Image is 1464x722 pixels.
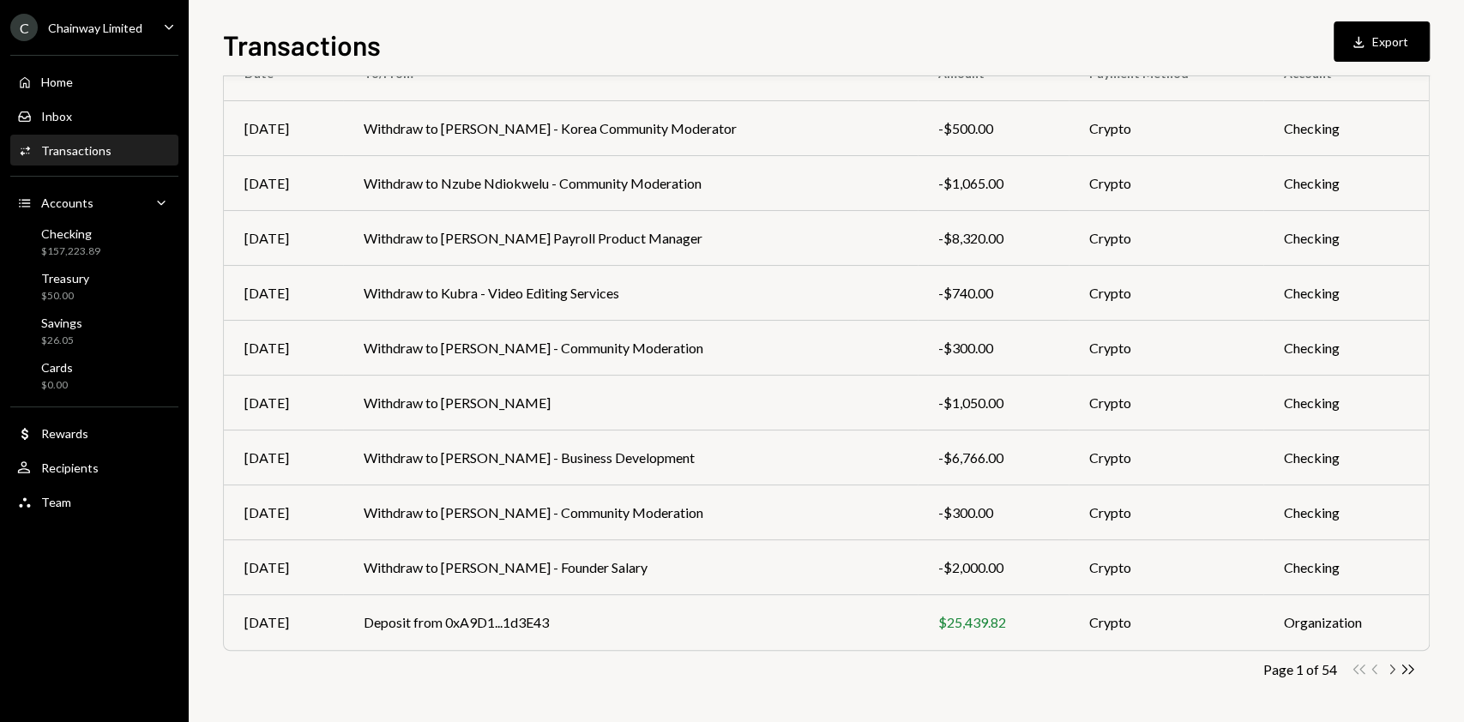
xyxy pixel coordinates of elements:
[938,173,1048,194] div: -$1,065.00
[938,393,1048,413] div: -$1,050.00
[938,502,1048,523] div: -$300.00
[10,100,178,131] a: Inbox
[1069,211,1263,266] td: Crypto
[938,557,1048,578] div: -$2,000.00
[343,211,918,266] td: Withdraw to [PERSON_NAME] Payroll Product Manager
[1263,321,1429,376] td: Checking
[244,557,322,578] div: [DATE]
[1263,540,1429,595] td: Checking
[938,283,1048,304] div: -$740.00
[41,426,88,441] div: Rewards
[244,173,322,194] div: [DATE]
[1069,321,1263,376] td: Crypto
[10,221,178,262] a: Checking$157,223.89
[41,334,82,348] div: $26.05
[41,244,100,259] div: $157,223.89
[244,338,322,358] div: [DATE]
[10,187,178,218] a: Accounts
[1263,661,1337,677] div: Page 1 of 54
[10,452,178,483] a: Recipients
[41,460,99,475] div: Recipients
[41,109,72,123] div: Inbox
[41,316,82,330] div: Savings
[1263,266,1429,321] td: Checking
[41,143,111,158] div: Transactions
[1069,376,1263,430] td: Crypto
[1069,156,1263,211] td: Crypto
[41,360,73,375] div: Cards
[41,226,100,241] div: Checking
[244,283,322,304] div: [DATE]
[41,495,71,509] div: Team
[1334,21,1430,62] button: Export
[343,540,918,595] td: Withdraw to [PERSON_NAME] - Founder Salary
[244,612,322,633] div: [DATE]
[48,21,142,35] div: Chainway Limited
[10,310,178,352] a: Savings$26.05
[1263,595,1429,650] td: Organization
[10,14,38,41] div: C
[41,378,73,393] div: $0.00
[1263,430,1429,485] td: Checking
[343,430,918,485] td: Withdraw to [PERSON_NAME] - Business Development
[1263,156,1429,211] td: Checking
[244,448,322,468] div: [DATE]
[938,612,1048,633] div: $25,439.82
[10,486,178,517] a: Team
[244,228,322,249] div: [DATE]
[41,196,93,210] div: Accounts
[1069,101,1263,156] td: Crypto
[244,393,322,413] div: [DATE]
[10,355,178,396] a: Cards$0.00
[938,448,1048,468] div: -$6,766.00
[244,502,322,523] div: [DATE]
[343,595,918,650] td: Deposit from 0xA9D1...1d3E43
[938,118,1048,139] div: -$500.00
[41,289,89,304] div: $50.00
[41,75,73,89] div: Home
[343,321,918,376] td: Withdraw to [PERSON_NAME] - Community Moderation
[343,376,918,430] td: Withdraw to [PERSON_NAME]
[1263,485,1429,540] td: Checking
[10,266,178,307] a: Treasury$50.00
[1069,430,1263,485] td: Crypto
[1263,376,1429,430] td: Checking
[1263,101,1429,156] td: Checking
[938,338,1048,358] div: -$300.00
[1069,540,1263,595] td: Crypto
[223,27,381,62] h1: Transactions
[343,156,918,211] td: Withdraw to Nzube Ndiokwelu - Community Moderation
[10,135,178,165] a: Transactions
[1069,485,1263,540] td: Crypto
[41,271,89,286] div: Treasury
[10,66,178,97] a: Home
[244,118,322,139] div: [DATE]
[1069,266,1263,321] td: Crypto
[343,266,918,321] td: Withdraw to Kubra - Video Editing Services
[1263,211,1429,266] td: Checking
[10,418,178,448] a: Rewards
[343,101,918,156] td: Withdraw to [PERSON_NAME] - Korea Community Moderator
[1069,595,1263,650] td: Crypto
[343,485,918,540] td: Withdraw to [PERSON_NAME] - Community Moderation
[938,228,1048,249] div: -$8,320.00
